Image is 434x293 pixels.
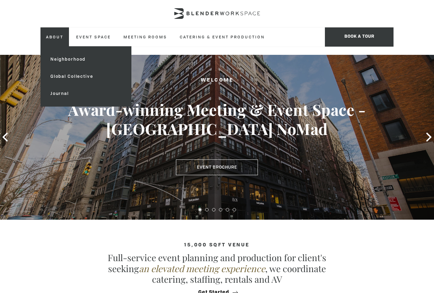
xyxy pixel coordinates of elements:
a: Catering & Event Production [174,27,270,46]
a: Meeting Rooms [118,27,173,46]
a: About [40,27,69,46]
em: an elevated meeting experience [139,263,265,274]
a: Event Brochure [176,159,258,175]
a: Journal [45,85,127,102]
a: Neighborhood [45,51,127,68]
p: Full-service event planning and production for client's seeking , we coordinate catering, staffin... [97,252,337,284]
a: Event Space [71,27,116,46]
h3: Award-winning Meeting & Event Space - [GEOGRAPHIC_DATA] NoMad [22,100,412,138]
iframe: Chat Widget [280,17,434,293]
h2: Welcome [22,76,412,85]
h4: 15,000 sqft venue [40,242,394,248]
a: Global Collective [45,68,127,85]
